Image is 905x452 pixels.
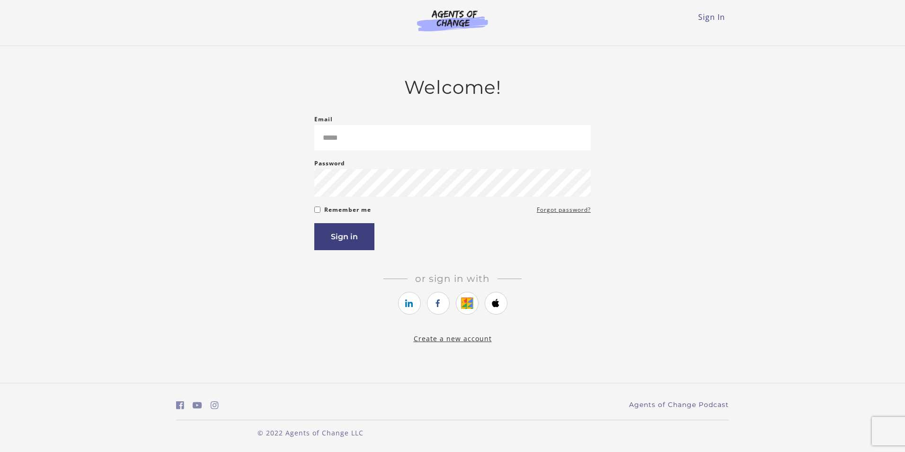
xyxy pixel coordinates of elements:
[193,401,202,410] i: https://www.youtube.com/c/AgentsofChangeTestPrepbyMeaganMitchell (Open in a new window)
[314,114,333,125] label: Email
[211,398,219,412] a: https://www.instagram.com/agentsofchangeprep/ (Open in a new window)
[414,334,492,343] a: Create a new account
[398,292,421,315] a: https://courses.thinkific.com/users/auth/linkedin?ss%5Breferral%5D=&ss%5Buser_return_to%5D=&ss%5B...
[176,428,445,438] p: © 2022 Agents of Change LLC
[176,398,184,412] a: https://www.facebook.com/groups/aswbtestprep (Open in a new window)
[314,223,374,250] button: Sign in
[211,401,219,410] i: https://www.instagram.com/agentsofchangeprep/ (Open in a new window)
[314,76,591,99] h2: Welcome!
[324,204,371,216] label: Remember me
[456,292,479,315] a: https://courses.thinkific.com/users/auth/google?ss%5Breferral%5D=&ss%5Buser_return_to%5D=&ss%5Bvi...
[314,158,345,169] label: Password
[485,292,507,315] a: https://courses.thinkific.com/users/auth/apple?ss%5Breferral%5D=&ss%5Buser_return_to%5D=&ss%5Bvis...
[176,401,184,410] i: https://www.facebook.com/groups/aswbtestprep (Open in a new window)
[408,273,497,284] span: Or sign in with
[407,9,498,31] img: Agents of Change Logo
[537,204,591,216] a: Forgot password?
[629,400,729,410] a: Agents of Change Podcast
[427,292,450,315] a: https://courses.thinkific.com/users/auth/facebook?ss%5Breferral%5D=&ss%5Buser_return_to%5D=&ss%5B...
[698,12,725,22] a: Sign In
[193,398,202,412] a: https://www.youtube.com/c/AgentsofChangeTestPrepbyMeaganMitchell (Open in a new window)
